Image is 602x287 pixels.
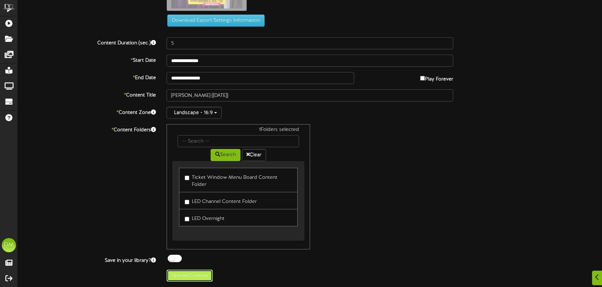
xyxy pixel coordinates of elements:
[185,213,224,222] label: LED Overnight
[12,72,161,82] label: End Date
[185,196,257,205] label: LED Channel Content Folder
[12,55,161,64] label: Start Date
[12,124,161,134] label: Content Folders
[12,107,161,116] label: Content Zone
[2,238,16,252] div: DM
[172,126,304,135] div: 1 Folders selected
[178,135,299,147] input: -- Search --
[167,89,454,101] input: Title of this Content
[164,18,265,23] a: Download Export Settings Information
[420,76,425,81] input: Play Forever
[12,37,161,47] label: Content Duration (sec.)
[242,149,266,161] button: Clear
[211,149,240,161] button: Search
[420,72,453,83] label: Play Forever
[167,270,213,282] button: Upload Content
[185,176,189,180] input: Ticket Window Menu Board Content Folder
[12,89,161,99] label: Content Title
[185,200,189,204] input: LED Channel Content Folder
[167,15,265,27] button: Download Export Settings Information
[185,217,189,221] input: LED Overnight
[185,172,292,188] label: Ticket Window Menu Board Content Folder
[167,107,222,119] button: Landscape - 16:9
[12,255,161,264] label: Save in your library?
